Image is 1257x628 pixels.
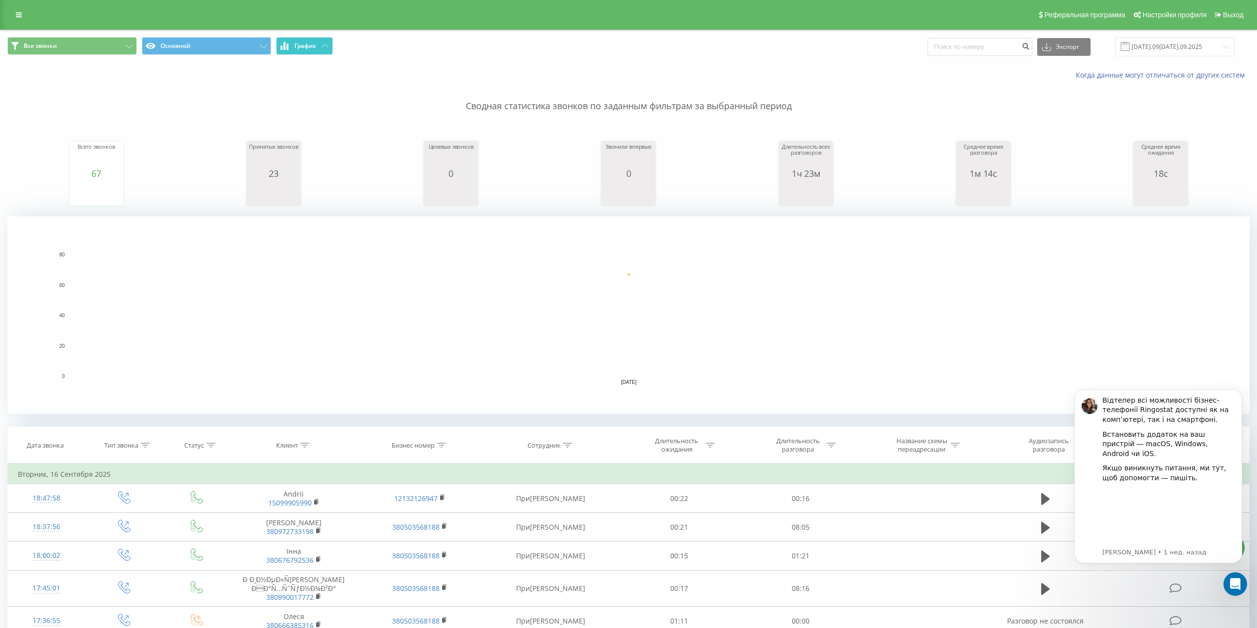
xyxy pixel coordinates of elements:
[18,489,76,508] div: 18:47:58
[771,437,824,454] div: Длительность разговора
[392,551,440,560] a: 380503568188
[231,570,357,607] td: Ð Ð¸Ð½ÐµÐ»Ñ[PERSON_NAME]ÐÐ°Ñ…ÑˆÑƒÐ½Ð¾Ð²Ð°
[740,484,861,513] td: 00:16
[266,592,314,602] a: 380990017772
[781,168,831,178] div: 1ч 23м
[619,513,740,542] td: 00:21
[740,542,861,570] td: 01:21
[1059,380,1257,569] iframe: Intercom notifications сообщение
[959,168,1008,178] div: 1м 14с
[1136,178,1185,208] svg: A chart.
[1007,616,1084,626] span: Разговор не состоялся
[72,144,121,168] div: Всего звонков
[1044,11,1125,19] span: Реферальная программа
[72,168,121,178] div: 67
[1142,11,1207,19] span: Настройки профиля
[268,498,312,507] a: 15099905990
[1223,572,1247,596] iframe: Intercom live chat
[231,542,357,570] td: Інна
[483,570,619,607] td: При[PERSON_NAME]
[62,374,65,379] text: 0
[527,441,561,450] div: Сотрудник
[18,517,76,537] div: 18:37:56
[294,42,316,49] span: График
[392,522,440,532] a: 380503568188
[249,168,298,178] div: 23
[8,464,1250,484] td: Вторник, 16 Сентября 2025
[740,513,861,542] td: 08:05
[1037,38,1091,56] button: Экспорт
[24,42,57,50] span: Все звонки
[18,546,76,565] div: 18:00:02
[426,144,476,168] div: Целевых звонков
[59,313,65,318] text: 40
[18,579,76,598] div: 17:45:01
[249,178,298,208] svg: A chart.
[59,252,65,257] text: 80
[1223,11,1244,19] span: Выход
[249,144,298,168] div: Принятых звонков
[740,570,861,607] td: 08:16
[142,37,271,55] button: Основной
[231,513,357,542] td: [PERSON_NAME]
[619,542,740,570] td: 00:15
[426,168,476,178] div: 0
[650,437,703,454] div: Длительность ожидания
[392,616,440,626] a: 380503568188
[604,168,653,178] div: 0
[7,37,137,55] button: Все звонки
[231,484,357,513] td: Andrii
[781,144,831,168] div: Длительность всех разговоров
[1076,70,1250,80] a: Когда данные могут отличаться от других систем
[959,144,1008,168] div: Среднее время разговора
[621,379,637,385] text: [DATE]
[27,441,64,450] div: Дата звонка
[483,484,619,513] td: При[PERSON_NAME]
[619,484,740,513] td: 00:22
[184,441,204,450] div: Статус
[7,80,1250,113] p: Сводная статистика звонков по заданным фильтрам за выбранный период
[59,283,65,288] text: 60
[1136,144,1185,168] div: Среднее время ожидания
[483,542,619,570] td: При[PERSON_NAME]
[483,513,619,542] td: При[PERSON_NAME]
[104,441,138,450] div: Тип звонка
[604,144,653,168] div: Звонили впервые
[276,37,333,55] button: График
[7,216,1250,414] svg: A chart.
[266,527,314,536] a: 380972733198
[619,570,740,607] td: 00:17
[604,178,653,208] svg: A chart.
[426,178,476,208] svg: A chart.
[72,178,121,208] svg: A chart.
[928,38,1032,56] input: Поиск по номеру
[781,178,831,208] svg: A chart.
[266,555,314,565] a: 380676792536
[392,584,440,593] a: 380503568188
[895,437,948,454] div: Название схемы переадресации
[959,178,1008,208] svg: A chart.
[276,441,298,450] div: Клиент
[392,441,435,450] div: Бизнес номер
[1016,437,1081,454] div: Аудиозапись разговора
[1136,168,1185,178] div: 18с
[59,343,65,349] text: 20
[394,494,438,503] a: 12132126947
